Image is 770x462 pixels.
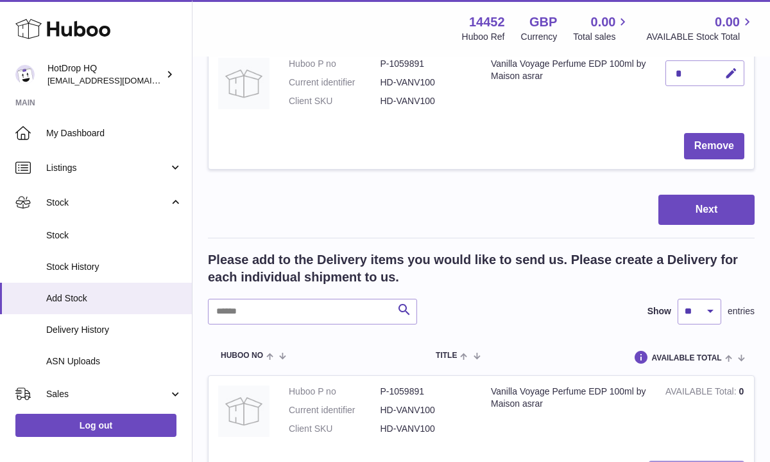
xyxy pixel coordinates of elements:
[381,95,472,107] dd: HD-VANV100
[728,305,755,317] span: entries
[15,65,35,84] img: Abbasrfa22@gmail.com
[289,386,381,398] dt: Huboo P no
[684,133,744,159] button: Remove
[652,354,722,362] span: AVAILABLE Total
[573,13,630,43] a: 0.00 Total sales
[46,127,182,139] span: My Dashboard
[481,376,656,451] td: Vanilla Voyage Perfume EDP 100ml by Maison asrar
[221,351,263,360] span: Huboo no
[469,13,505,31] strong: 14452
[46,324,182,336] span: Delivery History
[658,195,755,225] button: Next
[436,351,457,360] span: Title
[646,13,755,43] a: 0.00 AVAILABLE Stock Total
[381,423,472,435] dd: HD-VANV100
[289,404,381,416] dt: Current identifier
[462,31,505,43] div: Huboo Ref
[47,75,189,85] span: [EMAIL_ADDRESS][DOMAIN_NAME]
[46,197,169,209] span: Stock
[46,261,182,273] span: Stock History
[715,13,740,31] span: 0.00
[15,414,176,437] a: Log out
[46,229,182,242] span: Stock
[46,355,182,368] span: ASN Uploads
[656,376,754,451] td: 0
[46,162,169,174] span: Listings
[47,62,163,87] div: HotDrop HQ
[381,404,472,416] dd: HD-VANV100
[46,292,182,305] span: Add Stock
[218,58,269,109] img: Vanilla Voyage Perfume EDP 100ml by Maison asrar
[573,31,630,43] span: Total sales
[381,76,472,89] dd: HD-VANV100
[289,423,381,435] dt: Client SKU
[665,386,739,400] strong: AVAILABLE Total
[481,48,656,123] td: Vanilla Voyage Perfume EDP 100ml by Maison asrar
[289,76,381,89] dt: Current identifier
[381,386,472,398] dd: P-1059891
[208,251,755,286] h2: Please add to the Delivery items you would like to send us. Please create a Delivery for each ind...
[521,31,558,43] div: Currency
[381,58,472,70] dd: P-1059891
[646,31,755,43] span: AVAILABLE Stock Total
[46,388,169,400] span: Sales
[647,305,671,317] label: Show
[289,95,381,107] dt: Client SKU
[529,13,557,31] strong: GBP
[591,13,616,31] span: 0.00
[289,58,381,70] dt: Huboo P no
[218,386,269,437] img: Vanilla Voyage Perfume EDP 100ml by Maison asrar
